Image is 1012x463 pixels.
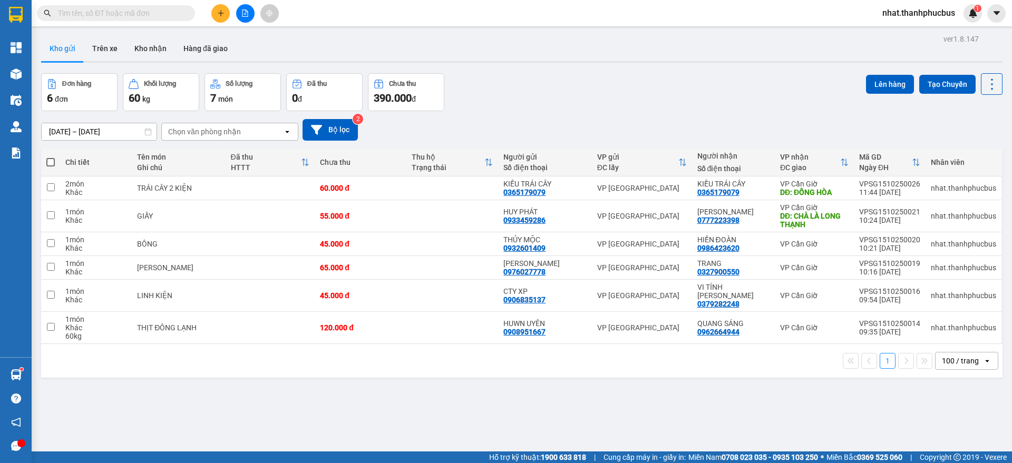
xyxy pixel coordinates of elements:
div: GIẤY [137,212,220,220]
img: warehouse-icon [11,95,22,106]
div: VP gửi [597,153,678,161]
button: Kho nhận [126,36,175,61]
div: KIỀU TRÁI CÂY [697,180,770,188]
th: Toggle SortBy [592,149,692,176]
img: warehouse-icon [11,121,22,132]
div: Khối lượng [144,80,176,87]
div: Người nhận [697,152,770,160]
div: THỊT ĐÔNG LẠNH [137,323,220,332]
div: LINH KIỆN [137,291,220,300]
img: warehouse-icon [11,369,22,380]
div: VPSG1510250021 [859,208,920,216]
span: plus [217,9,225,17]
div: VP Cần Giờ [780,323,849,332]
div: Người gửi [503,153,586,161]
div: VPSG1510250014 [859,319,920,328]
div: 0933459286 [503,216,546,224]
span: Miền Nam [688,451,818,463]
div: 10:24 [DATE] [859,216,920,224]
div: nhat.thanhphucbus [931,291,996,300]
div: HUY PHÁT [503,208,586,216]
button: Lên hàng [866,75,914,94]
div: Ghi chú [137,163,220,172]
div: Khác [65,268,126,276]
button: file-add [236,4,255,23]
div: ANH TUẤN [697,208,770,216]
div: Khác [65,323,126,332]
div: TRÁI CÂY 2 KIỆN [137,184,220,192]
div: nhat.thanhphucbus [931,184,996,192]
sup: 1 [20,368,23,371]
div: VPSG1510250016 [859,287,920,295]
div: VP Cần Giờ [780,263,849,272]
svg: open [283,127,291,136]
div: VP Cần Giờ [780,240,849,248]
div: HUWN UYÊN [503,319,586,328]
div: 1 món [65,208,126,216]
div: VP [GEOGRAPHIC_DATA] [597,291,687,300]
div: KIỀU TRÁI CÂY [503,180,586,188]
div: 0327900550 [697,268,739,276]
span: đ [412,95,416,103]
span: đ [298,95,302,103]
div: 1 món [65,287,126,295]
span: ⚪️ [821,455,824,459]
span: Hỗ trợ kỹ thuật: [489,451,586,463]
strong: 1900 633 818 [541,453,586,461]
span: question-circle [11,393,21,403]
div: Chi tiết [65,158,126,166]
div: Khác [65,244,126,252]
div: 0365179079 [503,188,546,196]
div: 0365179079 [697,188,739,196]
button: Trên xe [84,36,126,61]
div: VP nhận [780,153,840,161]
div: 1 món [65,259,126,268]
div: VP Cần Giờ [780,180,849,188]
div: 10:16 [DATE] [859,268,920,276]
sup: 1 [974,5,981,12]
span: search [44,9,51,17]
span: caret-down [992,8,1001,18]
img: logo-vxr [9,7,23,23]
div: 100 / trang [942,356,979,366]
div: Chưa thu [320,158,401,166]
button: Khối lượng60kg [123,73,199,111]
div: nhat.thanhphucbus [931,263,996,272]
div: 09:35 [DATE] [859,328,920,336]
img: icon-new-feature [968,8,978,18]
span: Miền Bắc [826,451,902,463]
div: Số điện thoại [697,164,770,173]
div: VI TÍNH KIM TRUNG [697,283,770,300]
div: Đã thu [231,153,301,161]
div: ĐC lấy [597,163,678,172]
strong: 0369 525 060 [857,453,902,461]
button: Đơn hàng6đơn [41,73,118,111]
input: Tìm tên, số ĐT hoặc mã đơn [58,7,182,19]
div: VPSG1510250026 [859,180,920,188]
div: VP [GEOGRAPHIC_DATA] [597,323,687,332]
div: VP [GEOGRAPHIC_DATA] [597,263,687,272]
button: Bộ lọc [303,119,358,141]
div: Trạng thái [412,163,484,172]
div: 10:21 [DATE] [859,244,920,252]
button: caret-down [987,4,1006,23]
span: | [594,451,596,463]
div: 1 món [65,315,126,323]
button: Kho gửi [41,36,84,61]
span: món [218,95,233,103]
div: HTTT [231,163,301,172]
div: ĐC giao [780,163,840,172]
div: DĐ: ĐỒNG HÒA [780,188,849,196]
div: Thu hộ [412,153,484,161]
svg: open [983,357,991,365]
div: THỦY MỘC [503,235,586,244]
div: 120.000 đ [320,323,401,332]
img: solution-icon [11,147,22,159]
div: DĐ: CHÀ LÀ LONG THẠNH [780,212,849,229]
span: Cung cấp máy in - giấy in: [604,451,686,463]
span: notification [11,417,21,427]
div: HIỀN ĐOÀN [697,235,770,244]
div: 0932601409 [503,244,546,252]
div: VP [GEOGRAPHIC_DATA] [597,240,687,248]
div: nhat.thanhphucbus [931,240,996,248]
